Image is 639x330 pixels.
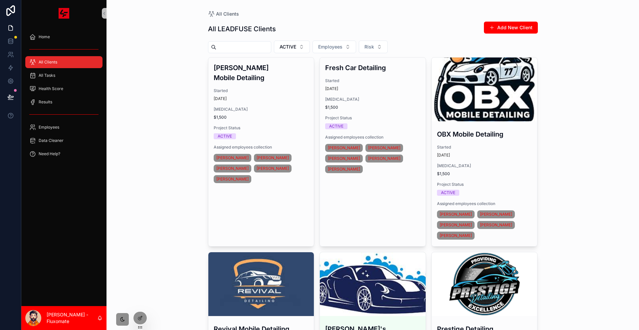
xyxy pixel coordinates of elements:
[328,145,360,151] span: [PERSON_NAME]
[320,252,426,316] div: download.jpeg
[325,63,420,73] h3: Fresh Car Detailing
[214,145,309,150] span: Assigned employees collection
[368,145,400,151] span: [PERSON_NAME]
[325,105,420,110] span: $1,500
[214,165,251,172] a: [PERSON_NAME]
[39,125,59,130] span: Employees
[25,31,103,43] a: Home
[39,138,64,143] span: Data Cleaner
[25,56,103,68] a: All Clients
[368,156,400,161] span: [PERSON_NAME]
[364,44,374,50] span: Risk
[437,163,532,168] span: [MEDICAL_DATA]
[216,166,249,171] span: [PERSON_NAME]
[25,83,103,95] a: Health Score
[214,115,309,120] span: $1,500
[325,115,420,121] span: Project Status
[214,125,309,131] span: Project Status
[25,69,103,81] a: All Tasks
[214,96,227,101] p: [DATE]
[280,44,296,50] span: ACTIVE
[208,24,276,34] h1: All LEADFUSE Clients
[437,171,532,176] span: $1,500
[39,34,50,40] span: Home
[437,153,450,158] p: [DATE]
[214,175,251,183] a: [PERSON_NAME]
[21,27,106,167] div: scrollable content
[319,57,426,247] a: Fresh Car DetailingStarted[DATE][MEDICAL_DATA]$1,500Project StatusACTIVEAssigned employees collec...
[440,233,472,238] span: [PERSON_NAME]
[25,135,103,147] a: Data Cleaner
[325,165,363,173] a: [PERSON_NAME]
[25,96,103,108] a: Results
[208,11,239,17] a: All Clients
[437,182,532,187] span: Project Status
[329,123,343,129] div: ACTIVE
[328,156,360,161] span: [PERSON_NAME]
[39,73,55,78] span: All Tasks
[431,57,538,247] a: OBX Mobile DetailingStarted[DATE][MEDICAL_DATA]$1,500Project StatusACTIVEAssigned employees colle...
[39,151,60,157] span: Need Help?
[359,41,388,53] button: Select Button
[39,99,52,105] span: Results
[25,148,103,160] a: Need Help?
[208,57,315,247] a: [PERSON_NAME] Mobile DetailingStarted[DATE][MEDICAL_DATA]$1,500Project StatusACTIVEAssigned emplo...
[437,129,532,139] h3: OBX Mobile Detailing
[274,41,310,53] button: Select Button
[208,252,314,316] div: images-(2).jpeg
[216,176,249,182] span: [PERSON_NAME]
[484,22,538,34] button: Add New Client
[254,154,292,162] a: [PERSON_NAME]
[325,78,420,83] span: Started
[214,107,309,112] span: [MEDICAL_DATA]
[214,88,309,93] span: Started
[214,154,251,162] a: [PERSON_NAME]
[25,121,103,133] a: Employees
[432,252,537,316] div: images-(2).png
[257,155,289,161] span: [PERSON_NAME]
[216,155,249,161] span: [PERSON_NAME]
[440,212,472,217] span: [PERSON_NAME]
[59,8,69,19] img: App logo
[39,59,57,65] span: All Clients
[432,57,537,121] div: images.jpeg
[254,165,292,172] a: [PERSON_NAME]
[325,97,420,102] span: [MEDICAL_DATA]
[365,144,403,152] a: [PERSON_NAME]
[325,135,420,140] span: Assigned employees collection
[328,166,360,172] span: [PERSON_NAME]
[365,155,403,163] a: [PERSON_NAME]
[218,133,232,139] div: ACTIVE
[437,201,532,206] span: Assigned employees collection
[437,232,475,240] a: [PERSON_NAME]
[39,86,63,91] span: Health Score
[480,212,512,217] span: [PERSON_NAME]
[214,63,309,83] h3: [PERSON_NAME] Mobile Detailing
[325,155,363,163] a: [PERSON_NAME]
[437,210,475,218] a: [PERSON_NAME]
[325,86,338,91] p: [DATE]
[440,222,472,228] span: [PERSON_NAME]
[477,210,515,218] a: [PERSON_NAME]
[313,41,356,53] button: Select Button
[477,221,515,229] a: [PERSON_NAME]
[437,145,532,150] span: Started
[318,44,342,50] span: Employees
[437,221,475,229] a: [PERSON_NAME]
[325,144,363,152] a: [PERSON_NAME]
[47,311,97,325] p: [PERSON_NAME] - Fluxomate
[480,222,512,228] span: [PERSON_NAME]
[441,190,455,196] div: ACTIVE
[257,166,289,171] span: [PERSON_NAME]
[216,11,239,17] span: All Clients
